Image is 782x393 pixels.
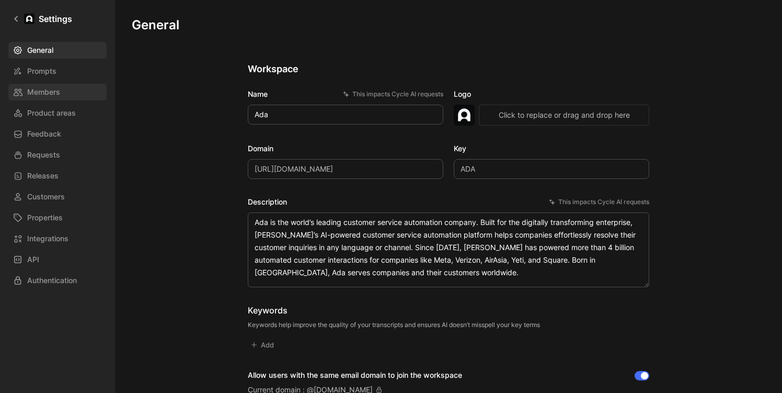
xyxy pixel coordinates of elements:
[8,8,76,29] a: Settings
[8,63,107,80] a: Prompts
[248,159,443,179] input: Some placeholder
[454,142,649,155] label: Key
[343,89,443,99] div: This impacts Cycle AI requests
[248,88,443,100] label: Name
[8,84,107,100] a: Members
[8,251,107,268] a: API
[454,88,649,100] label: Logo
[8,272,107,289] a: Authentication
[8,167,107,184] a: Releases
[479,105,649,126] button: Click to replace or drag and drop here
[27,44,53,57] span: General
[27,232,68,245] span: Integrations
[27,190,65,203] span: Customers
[8,126,107,142] a: Feedback
[27,211,63,224] span: Properties
[27,274,77,287] span: Authentication
[27,149,60,161] span: Requests
[27,128,61,140] span: Feedback
[248,369,462,381] div: Allow users with the same email domain to join the workspace
[454,105,475,126] img: logo
[248,338,279,352] button: Add
[248,321,540,329] div: Keywords help improve the quality of your transcripts and ensures AI doesn’t misspell your key terms
[8,188,107,205] a: Customers
[8,105,107,121] a: Product areas
[549,197,649,207] div: This impacts Cycle AI requests
[132,17,179,33] h1: General
[248,304,540,317] div: Keywords
[39,13,72,25] h1: Settings
[27,253,39,266] span: API
[27,107,76,119] span: Product areas
[248,196,649,208] label: Description
[27,65,56,77] span: Prompts
[248,63,649,75] h2: Workspace
[8,147,107,163] a: Requests
[248,212,649,287] textarea: Ada is the world’s leading customer service automation company. Built for the digitally transform...
[27,86,60,98] span: Members
[8,42,107,59] a: General
[8,230,107,247] a: Integrations
[8,209,107,226] a: Properties
[248,142,443,155] label: Domain
[27,170,59,182] span: Releases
